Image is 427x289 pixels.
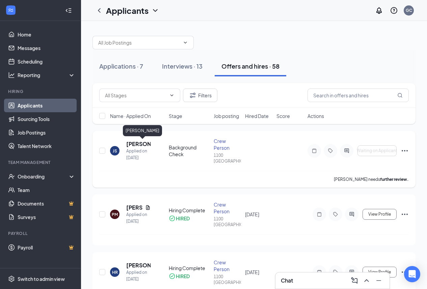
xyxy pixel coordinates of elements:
button: View Profile [363,267,397,278]
h5: [PERSON_NAME] [126,262,151,269]
svg: ChevronDown [169,93,175,98]
div: Hiring [8,89,74,94]
svg: ChevronDown [183,40,188,45]
div: Background Check [169,144,210,158]
div: JS [113,148,117,154]
div: HR [112,269,118,275]
svg: Tag [331,269,340,275]
div: Hiring Complete [169,265,210,271]
button: Waiting on Applicant [357,145,397,156]
div: Team Management [8,160,74,165]
svg: Ellipses [401,147,409,155]
svg: Minimize [375,276,383,285]
a: Scheduling [18,55,75,68]
a: Applicants [18,99,75,112]
span: Hired Date [245,113,269,119]
a: DocumentsCrown [18,197,75,210]
div: Hiring Complete [169,207,210,214]
button: Filter Filters [183,89,217,102]
div: Interviews · 13 [162,62,203,70]
a: SurveysCrown [18,210,75,224]
div: PM [112,212,118,217]
b: further review. [380,177,409,182]
svg: ChevronUp [363,276,371,285]
svg: Analysis [8,72,15,78]
div: Crew Person [214,138,241,151]
div: 1100 [GEOGRAPHIC_DATA] [214,274,241,285]
h5: [PERSON_NAME] [126,140,151,148]
div: HIRED [176,215,190,222]
button: View Profile [363,209,397,220]
svg: Tag [331,212,340,217]
div: Payroll [8,231,74,236]
button: ChevronUp [361,275,372,286]
div: 1100 [GEOGRAPHIC_DATA] [214,152,241,164]
span: Score [276,113,290,119]
svg: ActiveChat [343,148,351,153]
div: Crew Person [214,201,241,215]
span: Job posting [214,113,239,119]
svg: WorkstreamLogo [7,7,14,14]
svg: UserCheck [8,173,15,180]
svg: ActiveChat [348,212,356,217]
span: Waiting on Applicant [357,148,397,153]
span: [DATE] [245,269,259,275]
div: GC [406,7,412,13]
svg: Note [315,212,323,217]
svg: Ellipses [401,268,409,276]
h3: Chat [281,277,293,284]
div: Onboarding [18,173,70,180]
div: 1100 [GEOGRAPHIC_DATA] [214,216,241,227]
h1: Applicants [106,5,149,16]
div: HIRED [176,273,190,280]
div: Applications · 7 [99,62,143,70]
svg: Document [145,205,151,210]
svg: CheckmarkCircle [169,273,176,280]
a: Messages [18,41,75,55]
svg: Filter [189,91,197,99]
svg: ComposeMessage [350,276,358,285]
svg: Note [310,148,318,153]
div: Switch to admin view [18,275,65,282]
svg: Tag [326,148,335,153]
h5: [PERSON_NAME] [126,204,142,211]
a: Talent Network [18,139,75,153]
div: Applied on [DATE] [126,148,151,161]
span: Stage [169,113,182,119]
a: Sourcing Tools [18,112,75,126]
span: View Profile [368,270,391,274]
div: Crew Person [214,259,241,272]
svg: Note [315,269,323,275]
svg: QuestionInfo [390,6,398,15]
span: Actions [308,113,324,119]
a: Team [18,183,75,197]
span: View Profile [368,212,391,217]
div: [PERSON_NAME] [123,125,162,136]
input: Search in offers and hires [308,89,409,102]
svg: ChevronLeft [95,6,103,15]
a: Job Postings [18,126,75,139]
button: ComposeMessage [349,275,360,286]
div: Reporting [18,72,76,78]
button: Minimize [373,275,384,286]
div: Applied on [DATE] [126,211,151,225]
svg: Ellipses [401,210,409,218]
div: Open Intercom Messenger [404,266,420,282]
svg: MagnifyingGlass [397,93,403,98]
span: [DATE] [245,211,259,217]
svg: Notifications [375,6,383,15]
input: All Job Postings [98,39,180,46]
a: Home [18,28,75,41]
input: All Stages [105,92,166,99]
p: [PERSON_NAME] needs [334,176,409,182]
div: Applied on [DATE] [126,269,151,283]
svg: ActiveChat [348,269,356,275]
a: PayrollCrown [18,241,75,254]
svg: Collapse [65,7,72,14]
div: Offers and hires · 58 [221,62,279,70]
svg: ChevronDown [151,6,159,15]
svg: CheckmarkCircle [169,215,176,222]
svg: Settings [8,275,15,282]
span: Name · Applied On [110,113,151,119]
